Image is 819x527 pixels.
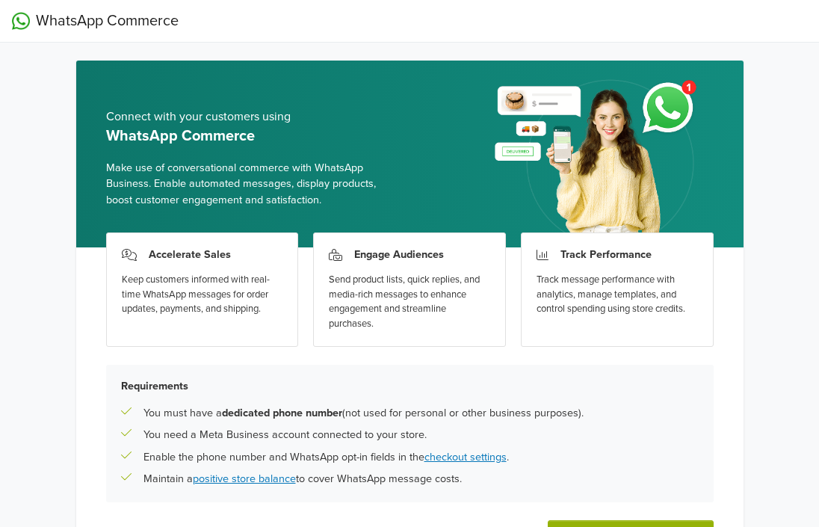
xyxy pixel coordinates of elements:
div: Keep customers informed with real-time WhatsApp messages for order updates, payments, and shipping. [122,273,283,317]
h3: Accelerate Sales [149,248,231,261]
img: WhatsApp [12,12,30,30]
span: Make use of conversational commerce with WhatsApp Business. Enable automated messages, display pr... [106,160,398,209]
p: Enable the phone number and WhatsApp opt-in fields in the . [143,449,509,466]
h5: WhatsApp Commerce [106,127,398,145]
span: WhatsApp Commerce [36,10,179,32]
h5: Connect with your customers using [106,110,398,124]
p: You must have a (not used for personal or other business purposes). [143,405,584,422]
img: whatsapp_setup_banner [482,71,713,247]
h3: Engage Audiences [354,248,444,261]
div: Send product lists, quick replies, and media-rich messages to enhance engagement and streamline p... [329,273,490,331]
div: Track message performance with analytics, manage templates, and control spending using store cred... [537,273,698,317]
h5: Requirements [121,380,699,392]
a: checkout settings [424,451,507,463]
p: Maintain a to cover WhatsApp message costs. [143,471,462,487]
p: You need a Meta Business account connected to your store. [143,427,427,443]
h3: Track Performance [560,248,652,261]
b: dedicated phone number [222,407,342,419]
a: positive store balance [193,472,296,485]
